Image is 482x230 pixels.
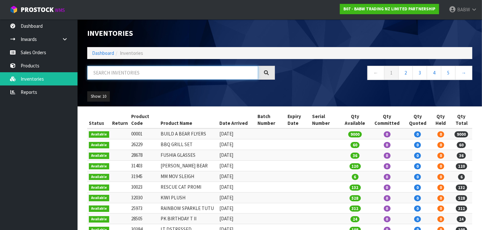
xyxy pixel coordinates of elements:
[130,139,159,150] td: 26229
[130,111,159,129] th: Product Code
[130,128,159,139] td: 00001
[218,161,256,171] td: [DATE]
[87,29,275,37] h1: Inventories
[404,111,431,129] th: Qty Quoted
[384,174,391,180] span: 0
[455,131,468,137] span: 9000
[55,7,65,13] small: WMS
[218,182,256,192] td: [DATE]
[218,192,256,203] td: [DATE]
[414,185,421,191] span: 0
[159,214,217,224] td: PK BIRTHDAY T II
[256,111,286,129] th: Batch Number
[414,205,421,212] span: 0
[218,150,256,161] td: [DATE]
[89,153,109,159] span: Available
[398,66,413,80] a: 2
[351,142,360,148] span: 60
[159,161,217,171] td: [PERSON_NAME] BEAR
[159,111,217,129] th: Product Name
[456,195,467,201] span: 528
[130,182,159,192] td: 30023
[218,214,256,224] td: [DATE]
[437,153,444,159] span: 0
[414,142,421,148] span: 0
[218,128,256,139] td: [DATE]
[92,50,114,56] a: Dashboard
[159,128,217,139] td: BUILD A BEAR FLYERS
[343,6,435,12] strong: B07 - BABW TRADING NZ LIMITED PARTNERSHIP
[218,171,256,182] td: [DATE]
[87,111,111,129] th: Status
[414,153,421,159] span: 0
[456,185,467,191] span: 132
[130,203,159,214] td: 25973
[310,111,341,129] th: Serial Number
[350,163,361,169] span: 120
[458,174,465,180] span: 6
[120,50,143,56] span: Inventories
[218,203,256,214] td: [DATE]
[89,163,109,170] span: Available
[89,174,109,180] span: Available
[384,205,391,212] span: 0
[350,195,361,201] span: 528
[130,171,159,182] td: 31945
[367,66,384,80] a: ←
[437,216,444,222] span: 0
[111,111,130,129] th: Return
[218,139,256,150] td: [DATE]
[451,111,472,129] th: Qty Total
[457,153,466,159] span: 36
[384,185,391,191] span: 0
[159,139,217,150] td: BBQ GRILL SET
[130,150,159,161] td: 28678
[285,66,472,82] nav: Page navigation
[87,91,110,102] button: Show: 10
[414,163,421,169] span: 0
[384,131,391,137] span: 0
[431,111,451,129] th: Qty Held
[370,111,404,129] th: Qty Committed
[441,66,456,80] a: 5
[437,195,444,201] span: 0
[89,205,109,212] span: Available
[348,131,362,137] span: 9000
[413,66,427,80] a: 3
[159,150,217,161] td: FUSHIA GLASSES
[457,6,470,13] span: BABW
[455,66,472,80] a: →
[384,195,391,201] span: 0
[89,131,109,138] span: Available
[457,142,466,148] span: 60
[89,195,109,201] span: Available
[457,216,466,222] span: 24
[427,66,441,80] a: 4
[340,111,370,129] th: Qty Available
[130,161,159,171] td: 31403
[159,192,217,203] td: KIWI PLUSH
[89,185,109,191] span: Available
[10,5,18,14] img: cube-alt.png
[351,153,360,159] span: 36
[384,153,391,159] span: 0
[286,111,310,129] th: Expiry Date
[384,66,399,80] a: 1
[352,174,359,180] span: 6
[89,142,109,148] span: Available
[384,163,391,169] span: 0
[414,174,421,180] span: 0
[159,203,217,214] td: RAINBOW SPARKLE TUTU
[437,131,444,137] span: 0
[21,5,54,14] span: ProStock
[456,205,467,212] span: 312
[89,216,109,223] span: Available
[159,171,217,182] td: MM MOV SLEIGH
[351,216,360,222] span: 24
[384,216,391,222] span: 0
[350,205,361,212] span: 312
[456,163,467,169] span: 120
[414,216,421,222] span: 0
[414,131,421,137] span: 0
[437,163,444,169] span: 0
